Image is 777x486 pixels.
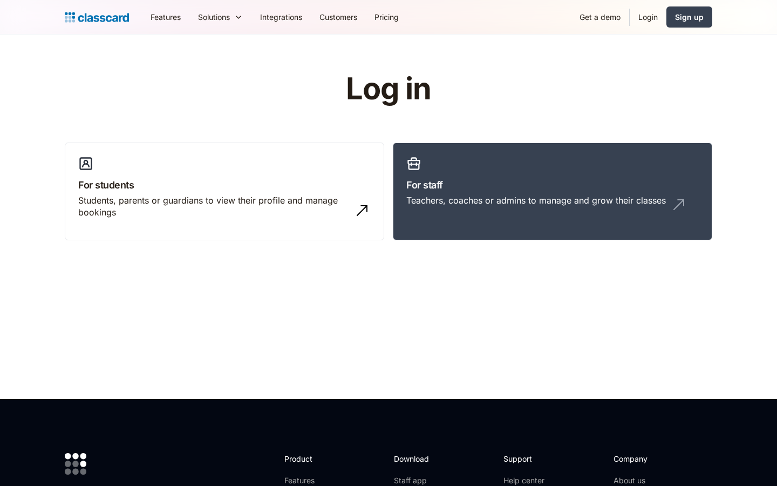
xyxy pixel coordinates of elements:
[217,72,560,106] h1: Log in
[189,5,251,29] div: Solutions
[394,475,438,486] a: Staff app
[503,475,547,486] a: Help center
[675,11,704,23] div: Sign up
[614,475,685,486] a: About us
[251,5,311,29] a: Integrations
[571,5,629,29] a: Get a demo
[394,453,438,464] h2: Download
[406,194,666,206] div: Teachers, coaches or admins to manage and grow their classes
[284,475,342,486] a: Features
[65,143,384,241] a: For studentsStudents, parents or guardians to view their profile and manage bookings
[503,453,547,464] h2: Support
[284,453,342,464] h2: Product
[406,178,699,192] h3: For staff
[614,453,685,464] h2: Company
[198,11,230,23] div: Solutions
[311,5,366,29] a: Customers
[78,178,371,192] h3: For students
[78,194,349,219] div: Students, parents or guardians to view their profile and manage bookings
[65,10,129,25] a: Logo
[630,5,666,29] a: Login
[142,5,189,29] a: Features
[366,5,407,29] a: Pricing
[666,6,712,28] a: Sign up
[393,143,712,241] a: For staffTeachers, coaches or admins to manage and grow their classes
